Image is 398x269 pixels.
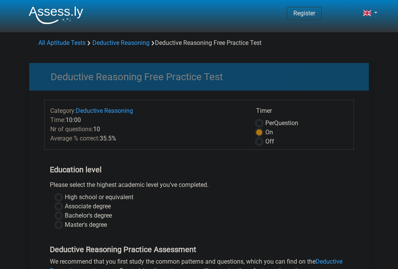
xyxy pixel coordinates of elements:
[92,39,150,46] a: Deductive Reasoning
[29,6,83,24] img: Assessly
[50,116,66,124] span: Time:
[293,10,315,17] a: Register
[41,68,363,83] h3: Deductive Reasoning Free Practice Test
[65,193,133,202] label: High school or equivalent
[50,107,76,114] span: Category:
[65,211,112,220] label: Bachelor's degree
[50,135,100,142] span: Average % correct:
[265,119,274,127] span: Per
[50,162,348,177] h5: Education level
[35,38,363,48] div: Deductive Reasoning Free Practice Test
[265,137,274,146] label: Off
[44,116,250,125] div: 10:00
[65,220,107,229] label: Master's degree
[256,106,348,119] div: Timer
[265,119,298,128] label: Question
[76,107,133,114] a: Deductive Reasoning
[44,180,354,193] div: Please select the highest academic level you’ve completed.
[44,134,250,143] div: 35.5%
[50,245,348,254] h5: Deductive Reasoning Practice Assessment
[65,202,111,211] label: Associate degree
[50,125,93,133] span: Nr of questions:
[265,128,273,137] label: On
[44,125,250,134] div: 10
[38,39,86,46] a: All Aptitude Tests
